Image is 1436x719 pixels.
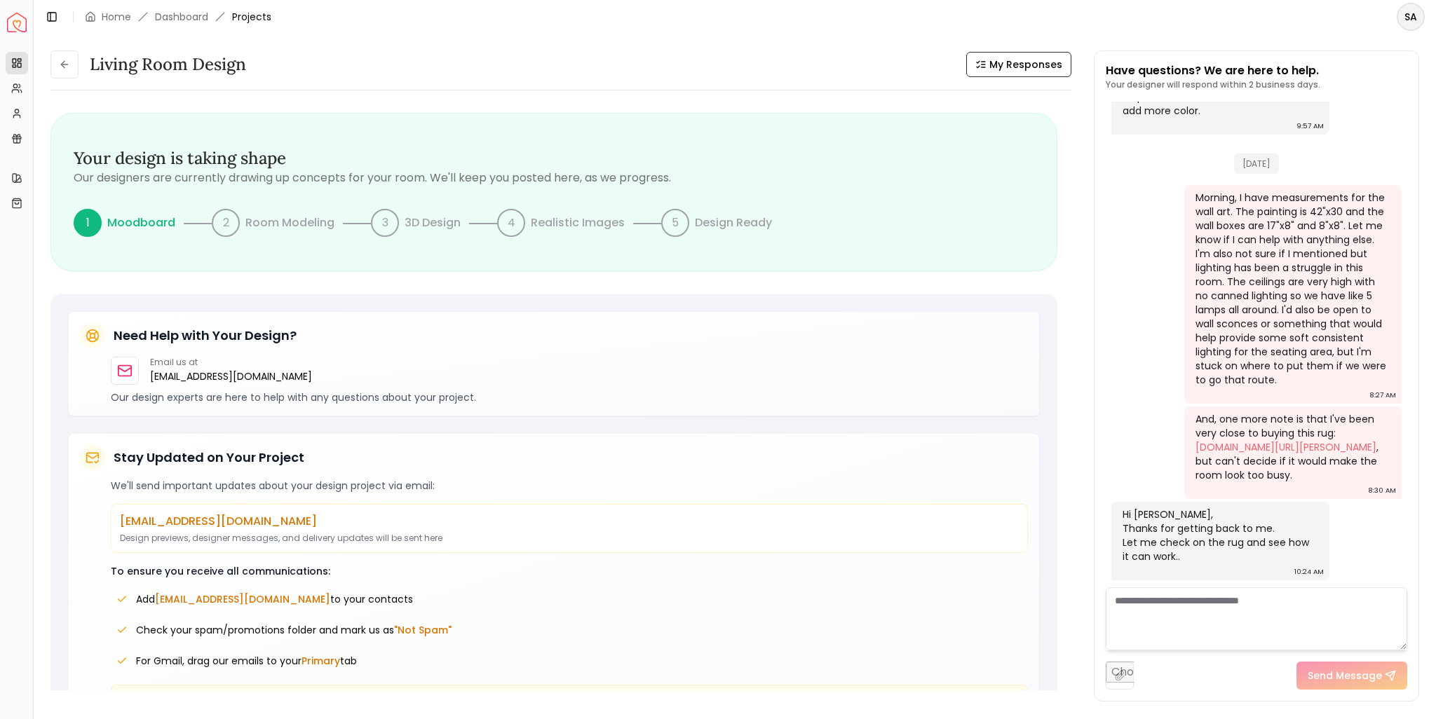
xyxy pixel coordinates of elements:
p: We'll send important updates about your design project via email: [111,479,1028,493]
span: [DATE] [1234,153,1279,174]
p: Have questions? We are here to help. [1106,62,1320,79]
a: [DOMAIN_NAME][URL][PERSON_NAME] [1195,440,1376,454]
p: 3D Design [405,214,461,231]
a: [EMAIL_ADDRESS][DOMAIN_NAME] [150,368,312,385]
div: 5 [661,209,689,237]
p: Our designers are currently drawing up concepts for your room. We'll keep you posted here, as we ... [74,170,1034,186]
div: 1 [74,209,102,237]
div: 10:24 AM [1294,565,1324,579]
div: And, one more note is that I've been very close to buying this rug: , but can't decide if it woul... [1195,412,1388,482]
button: My Responses [966,52,1071,77]
div: 8:30 AM [1368,484,1396,498]
div: 4 [497,209,525,237]
a: Spacejoy [7,13,27,32]
span: [EMAIL_ADDRESS][DOMAIN_NAME] [155,592,330,606]
div: Hi [PERSON_NAME], Thanks for getting back to me. Let me check on the rug and see how it can work.. [1123,507,1315,563]
p: Moodboard [107,214,175,231]
h5: Stay Updated on Your Project [114,448,304,467]
span: Check your spam/promotions folder and mark us as [136,623,452,637]
div: 8:27 AM [1369,388,1396,402]
p: Design Ready [695,214,772,231]
div: 3 [371,209,399,237]
h3: Living Room design [90,53,246,76]
span: Projects [232,10,271,24]
span: My Responses [989,57,1062,71]
div: Morning, I have measurements for the wall art. The painting is 42"x30 and the wall boxes are 17"x... [1195,191,1388,387]
p: Room Modeling [245,214,334,231]
p: To ensure you receive all communications: [111,564,1028,578]
a: Dashboard [155,10,208,24]
p: [EMAIL_ADDRESS][DOMAIN_NAME] [120,513,1019,530]
div: 9:57 AM [1296,119,1324,133]
span: SA [1398,4,1423,29]
h5: Need Help with Your Design? [114,326,297,345]
span: Primary [302,654,340,668]
p: Email us at [150,357,312,368]
h3: Your design is taking shape [74,147,1034,170]
span: "Not Spam" [394,623,452,637]
p: Design previews, designer messages, and delivery updates will be sent here [120,533,1019,544]
p: Your designer will respond within 2 business days. [1106,79,1320,90]
nav: breadcrumb [85,10,271,24]
img: Spacejoy Logo [7,13,27,32]
button: SA [1397,3,1425,31]
div: 2 [212,209,240,237]
span: Add to your contacts [136,592,413,606]
a: Home [102,10,131,24]
p: Our design experts are here to help with any questions about your project. [111,390,1028,404]
span: For Gmail, drag our emails to your tab [136,654,357,668]
p: Realistic Images [531,214,625,231]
